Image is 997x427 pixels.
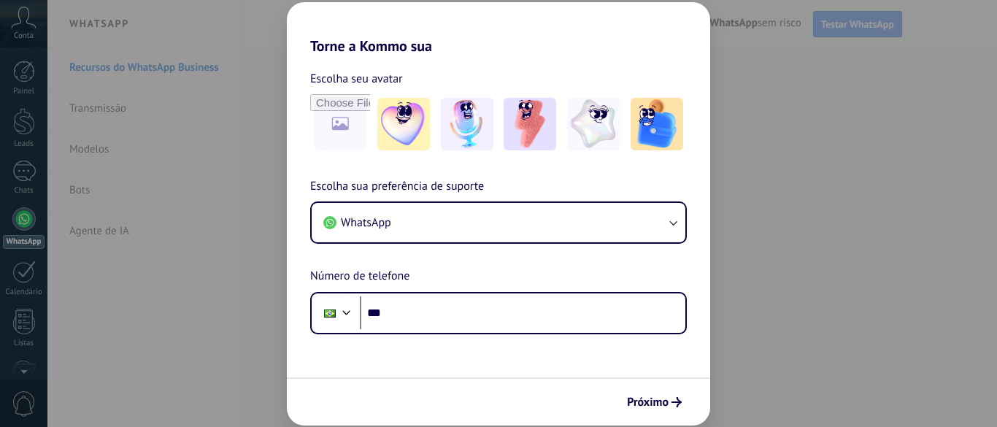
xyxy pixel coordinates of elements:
img: -2.jpeg [441,98,493,150]
span: WhatsApp [341,215,391,230]
span: Escolha seu avatar [310,69,403,88]
span: Próximo [627,397,669,407]
button: WhatsApp [312,203,685,242]
img: -3.jpeg [504,98,556,150]
button: Próximo [620,390,688,415]
img: -4.jpeg [567,98,620,150]
h2: Torne a Kommo sua [287,2,710,55]
img: -1.jpeg [377,98,430,150]
div: Brazil: + 55 [316,298,344,328]
span: Escolha sua preferência de suporte [310,177,484,196]
span: Número de telefone [310,267,409,286]
img: -5.jpeg [631,98,683,150]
